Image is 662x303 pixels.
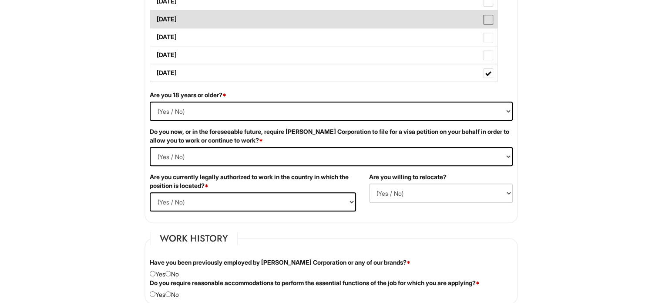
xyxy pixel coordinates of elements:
select: (Yes / No) [150,147,513,166]
label: [DATE] [150,64,497,82]
select: (Yes / No) [150,192,356,211]
label: Are you 18 years or older? [150,91,226,99]
label: Do you require reasonable accommodations to perform the essential functions of the job for which ... [150,279,480,287]
label: Do you now, or in the foreseeable future, require [PERSON_NAME] Corporation to file for a visa pe... [150,127,513,145]
div: Yes No [143,279,519,299]
legend: Work History [150,232,238,245]
div: Yes No [143,258,519,279]
label: [DATE] [150,28,497,46]
label: [DATE] [150,10,497,28]
label: [DATE] [150,46,497,64]
label: Are you currently legally authorized to work in the country in which the position is located? [150,173,356,190]
label: Have you been previously employed by [PERSON_NAME] Corporation or any of our brands? [150,258,410,267]
select: (Yes / No) [150,102,513,121]
select: (Yes / No) [369,184,513,203]
label: Are you willing to relocate? [369,173,447,181]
